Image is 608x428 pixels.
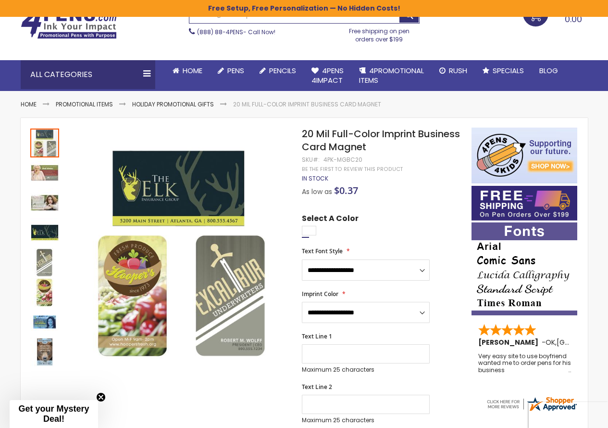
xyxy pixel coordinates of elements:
span: $0.37 [334,184,358,197]
a: Be the first to review this product [302,166,403,173]
button: Close teaser [96,392,106,402]
a: 4pens.com certificate URL [485,406,578,415]
span: OK [546,337,555,347]
a: Pencils [252,60,304,81]
img: 20 Mil Full-Color Imprint Business Card Magnet [30,218,59,247]
div: 20 Mil Full-Color Imprint Business Card Magnet [30,157,60,187]
a: Blog [532,60,566,81]
span: Select A Color [302,213,359,226]
img: 20 Mil Full-Color Imprint Business Card Magnet [30,188,59,217]
img: 20 Mil Full-Color Imprint Business Card Magnet [30,248,59,277]
a: Pens [210,60,252,81]
span: 4Pens 4impact [311,65,344,85]
span: [PERSON_NAME] [478,337,542,347]
div: Free shipping on pen orders over $199 [339,24,420,43]
span: 0.00 [565,13,582,25]
div: 4PK-MGBC20 [323,156,362,164]
a: Home [165,60,210,81]
strong: SKU [302,156,320,164]
div: Availability [302,175,328,182]
span: Text Line 1 [302,332,332,340]
img: font-personalization-examples [472,222,577,315]
img: 20 Mil Full-Color Imprint Business Card Magnet [30,158,59,187]
img: 4pens 4 kids [472,128,577,183]
span: Imprint Color [302,290,338,298]
span: Specials [493,65,524,76]
div: 20 Mil Full-Color Imprint Business Card Magnet [30,307,60,337]
span: In stock [302,174,328,182]
li: 20 Mil Full-Color Imprint Business Card Magnet [233,101,381,108]
span: Blog [539,65,558,76]
img: Free shipping on orders over $199 [472,186,577,220]
img: 20 Mil Full-Color Imprint Business Card Magnet [30,337,59,366]
iframe: Google Customer Reviews [529,402,608,428]
div: 20 Mil Full-Color Imprint Business Card Magnet [30,217,60,247]
div: 20 Mil Full-Color Imprint Business Card Magnet [30,187,60,217]
span: Pens [227,65,244,76]
div: 20 Mil Full-Color Imprint Business Card Magnet [30,247,60,277]
span: Text Font Style [302,247,343,255]
span: Pencils [269,65,296,76]
a: 4PROMOTIONALITEMS [351,60,432,91]
div: 20 Mil Full-Color Imprint Business Card Magnet [30,277,60,307]
span: Text Line 2 [302,383,332,391]
p: Maximum 25 characters [302,366,430,374]
span: - Call Now! [197,28,275,36]
div: 20 Mil Full-Color Imprint Business Card Magnet [30,128,60,157]
img: 4pens.com widget logo [485,395,578,413]
a: Specials [475,60,532,81]
a: Home [21,100,37,108]
div: All Categories [21,60,155,89]
a: Holiday Promotional Gifts [132,100,214,108]
a: Promotional Items [56,100,113,108]
span: Get your Mystery Deal! [18,404,89,424]
div: Get your Mystery Deal!Close teaser [10,400,98,428]
img: 20 Mil Full-Color Imprint Business Card Magnet [70,142,289,362]
span: 20 Mil Full-Color Imprint Business Card Magnet [302,127,460,154]
span: 4PROMOTIONAL ITEMS [359,65,424,85]
p: Maximum 25 characters [302,416,430,424]
a: Rush [432,60,475,81]
span: Home [183,65,202,76]
img: 20 Mil Full-Color Imprint Business Card Magnet [30,278,59,307]
span: Rush [449,65,467,76]
a: 4Pens4impact [304,60,351,91]
div: White [302,226,316,235]
div: 20 Mil Full-Color Imprint Business Card Magnet [30,337,59,366]
span: As low as [302,187,332,196]
a: (888) 88-4PENS [197,28,243,36]
img: 4Pens Custom Pens and Promotional Products [21,8,117,39]
div: Very easy site to use boyfriend wanted me to order pens for his business [478,353,571,374]
img: 20 Mil Full-Color Imprint Business Card Magnet [30,308,59,337]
